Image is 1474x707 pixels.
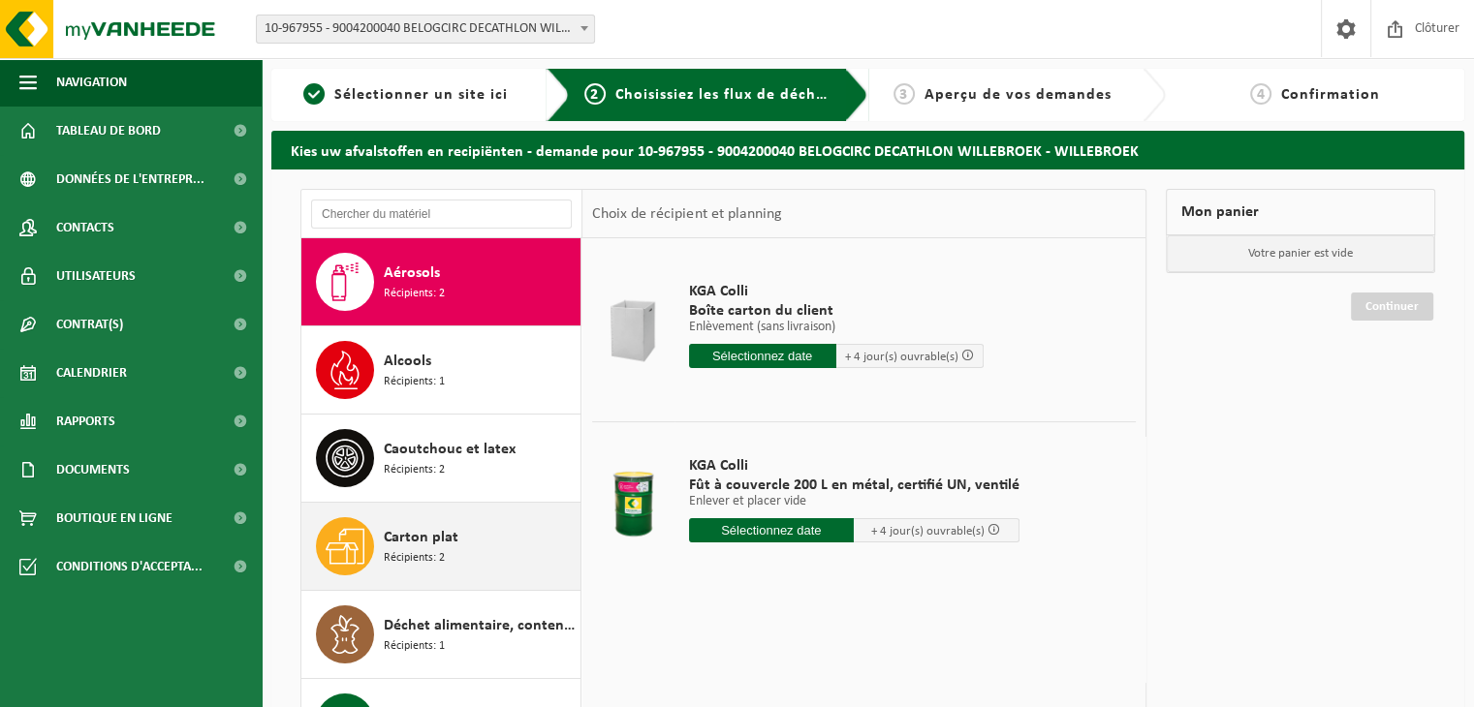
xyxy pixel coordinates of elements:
span: 3 [894,83,915,105]
p: Votre panier est vide [1167,235,1434,272]
span: Récipients: 1 [384,637,445,656]
span: Utilisateurs [56,252,136,300]
input: Chercher du matériel [311,200,572,229]
span: Boutique en ligne [56,494,172,542]
span: Conditions d'accepta... [56,542,203,591]
span: Confirmation [1281,87,1380,103]
span: + 4 jour(s) ouvrable(s) [845,351,958,363]
div: Choix de récipient et planning [582,190,791,238]
h2: Kies uw afvalstoffen en recipiënten - demande pour 10-967955 - 9004200040 BELOGCIRC DECATHLON WIL... [271,131,1464,169]
button: Alcools Récipients: 1 [301,326,581,415]
input: Sélectionnez date [689,344,836,368]
input: Sélectionnez date [689,518,855,542]
span: Déchet alimentaire, contenant des produits d'origine animale, non emballé, catégorie 3 [384,614,576,637]
span: 1 [303,83,325,105]
span: Contacts [56,203,114,252]
span: Sélectionner un site ici [334,87,508,103]
span: 4 [1250,83,1271,105]
button: Aérosols Récipients: 2 [301,238,581,326]
button: Déchet alimentaire, contenant des produits d'origine animale, non emballé, catégorie 3 Récipients: 1 [301,591,581,679]
span: Fût à couvercle 200 L en métal, certifié UN, ventilé [689,476,1019,495]
span: Boîte carton du client [689,301,984,321]
span: + 4 jour(s) ouvrable(s) [871,525,985,538]
span: Contrat(s) [56,300,123,349]
span: Calendrier [56,349,127,397]
span: Récipients: 2 [384,461,445,479]
span: Choisissiez les flux de déchets et récipients [615,87,938,103]
span: Récipients: 2 [384,549,445,568]
button: Carton plat Récipients: 2 [301,503,581,591]
span: Récipients: 2 [384,285,445,303]
span: Carton plat [384,526,458,549]
span: Tableau de bord [56,107,161,155]
span: 2 [584,83,606,105]
p: Enlever et placer vide [689,495,1019,508]
span: Navigation [56,58,127,107]
span: 10-967955 - 9004200040 BELOGCIRC DECATHLON WILLEBROEK - WILLEBROEK [256,15,595,44]
span: Aperçu de vos demandes [925,87,1112,103]
span: KGA Colli [689,282,984,301]
span: Aérosols [384,261,440,285]
span: Alcools [384,350,431,373]
span: Caoutchouc et latex [384,438,516,461]
span: Documents [56,446,130,494]
span: Données de l'entrepr... [56,155,204,203]
a: 1Sélectionner un site ici [281,83,531,107]
div: Mon panier [1166,189,1435,235]
span: 10-967955 - 9004200040 BELOGCIRC DECATHLON WILLEBROEK - WILLEBROEK [257,15,594,43]
span: Récipients: 1 [384,373,445,391]
a: Continuer [1351,292,1433,321]
button: Caoutchouc et latex Récipients: 2 [301,415,581,503]
p: Enlèvement (sans livraison) [689,321,984,334]
span: KGA Colli [689,456,1019,476]
span: Rapports [56,397,115,446]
